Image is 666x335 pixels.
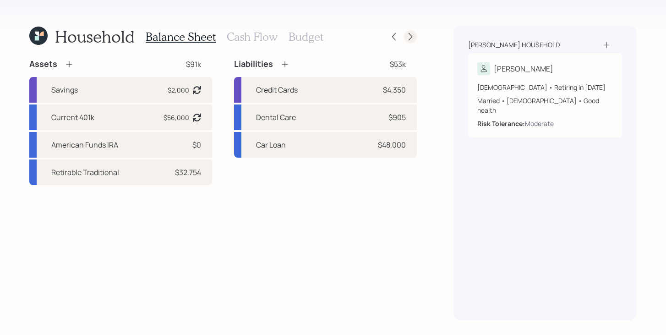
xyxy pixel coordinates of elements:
[186,59,201,70] div: $91k
[477,96,613,115] div: Married • [DEMOGRAPHIC_DATA] • Good health
[378,139,406,150] div: $48,000
[51,167,119,178] div: Retirable Traditional
[234,59,273,69] h4: Liabilities
[383,84,406,95] div: $4,350
[29,59,57,69] h4: Assets
[51,84,78,95] div: Savings
[146,30,216,44] h3: Balance Sheet
[256,139,286,150] div: Car Loan
[168,85,189,95] div: $2,000
[525,119,554,128] div: Moderate
[51,139,118,150] div: American Funds IRA
[51,112,94,123] div: Current 401k
[494,63,553,74] div: [PERSON_NAME]
[192,139,201,150] div: $0
[477,119,525,128] b: Risk Tolerance:
[227,30,278,44] h3: Cash Flow
[164,113,189,122] div: $56,000
[468,40,560,49] div: [PERSON_NAME] household
[477,82,613,92] div: [DEMOGRAPHIC_DATA] • Retiring in [DATE]
[55,27,135,46] h1: Household
[388,112,406,123] div: $905
[256,112,296,123] div: Dental Care
[175,167,201,178] div: $32,754
[256,84,298,95] div: Credit Cards
[390,59,406,70] div: $53k
[289,30,323,44] h3: Budget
